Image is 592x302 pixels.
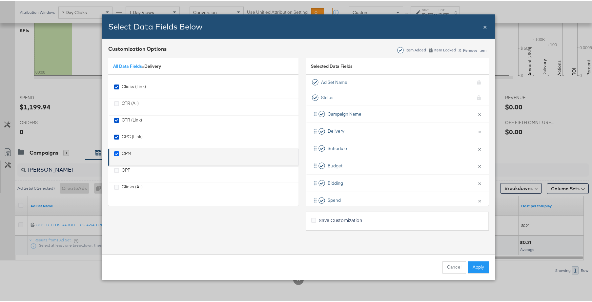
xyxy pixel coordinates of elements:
[442,260,466,272] button: Cancel
[475,141,484,154] button: ×
[475,192,484,206] button: ×
[328,144,347,150] span: Schedule
[321,78,347,84] span: Ad Set Name
[328,161,342,168] span: Budget
[483,21,487,30] div: Close
[483,21,487,29] span: ×
[113,62,144,68] span: »
[434,47,456,51] div: Item Locked
[114,132,143,146] div: CPC (Link)
[468,260,489,272] button: Apply
[108,20,202,30] span: Select Data Fields Below
[114,182,143,196] div: Clicks (All)
[328,110,361,116] span: Campaign Name
[459,45,461,52] span: x
[122,149,131,162] div: CPM
[102,13,495,278] div: Bulk Add Locations Modal
[321,93,334,100] span: Status
[122,182,143,196] div: Clicks (All)
[328,179,343,185] span: Bidding
[328,196,341,202] span: Spend
[122,166,130,179] div: CPP
[328,127,344,133] span: Delivery
[458,46,487,51] div: Remove Item
[122,82,146,96] div: Clicks (Link)
[113,62,142,68] a: All Data Fields
[114,82,146,96] div: Clicks (Link)
[122,116,142,129] div: CTR (Link)
[114,116,142,129] div: CTR (Link)
[114,149,131,162] div: CPM
[405,47,426,51] div: Item Added
[114,166,130,179] div: CPP
[122,99,139,112] div: CTR (All)
[475,106,484,120] button: ×
[475,158,484,171] button: ×
[108,44,167,51] div: Customization Options
[319,216,362,222] span: Save Customization
[475,123,484,137] button: ×
[475,175,484,189] button: ×
[114,99,139,112] div: CTR (All)
[122,132,143,146] div: CPC (Link)
[144,62,161,68] span: Delivery
[311,62,353,71] span: Selected Data Fields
